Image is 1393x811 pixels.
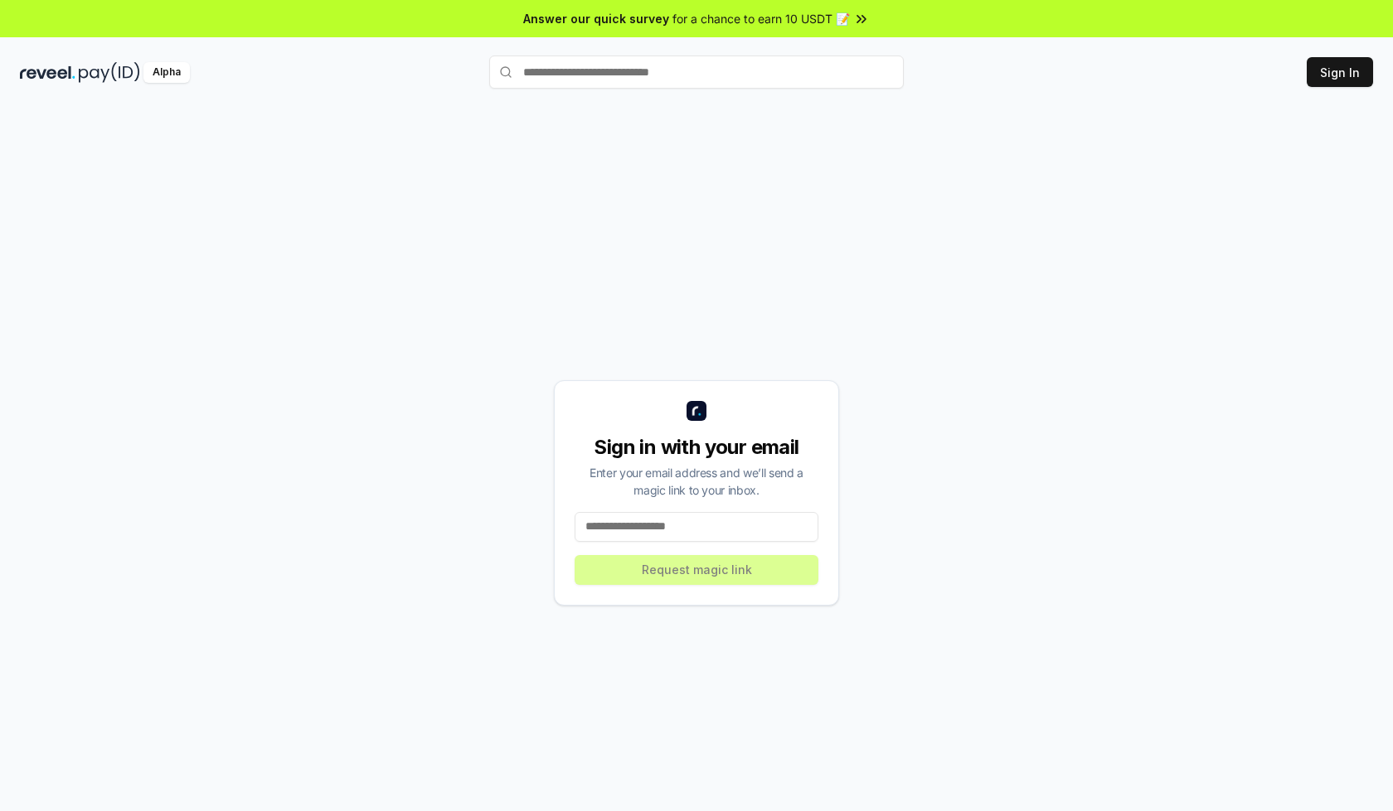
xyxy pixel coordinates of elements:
[687,401,706,421] img: logo_small
[79,62,140,83] img: pay_id
[523,10,669,27] span: Answer our quick survey
[20,62,75,83] img: reveel_dark
[1307,57,1373,87] button: Sign In
[143,62,190,83] div: Alpha
[575,464,818,499] div: Enter your email address and we’ll send a magic link to your inbox.
[672,10,850,27] span: for a chance to earn 10 USDT 📝
[575,434,818,461] div: Sign in with your email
